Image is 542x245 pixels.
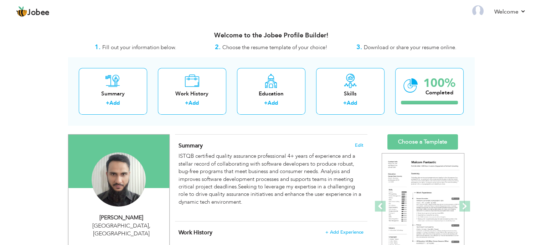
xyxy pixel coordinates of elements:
[268,99,278,106] a: Add
[322,90,379,98] div: Skills
[215,43,221,52] strong: 2.
[164,90,221,98] div: Work History
[355,143,363,148] span: Edit
[356,43,362,52] strong: 3.
[423,89,455,97] div: Completed
[68,32,474,39] h3: Welcome to the Jobee Profile Builder!
[185,99,189,107] label: +
[84,90,141,98] div: Summary
[179,142,203,150] span: Summary
[347,99,357,106] a: Add
[189,99,199,106] a: Add
[222,44,327,51] span: Choose the resume template of your choice!
[179,229,212,236] span: Work History
[106,99,109,107] label: +
[74,214,169,222] div: [PERSON_NAME]
[423,77,455,89] div: 100%
[387,134,458,150] a: Choose a Template
[472,5,484,17] img: Profile Img
[74,222,169,238] div: [GEOGRAPHIC_DATA] [GEOGRAPHIC_DATA]
[149,222,150,230] span: ,
[179,142,363,149] h4: Adding a summary is a quick and easy way to highlight your experience and interests.
[343,99,347,107] label: +
[92,152,146,207] img: Akif Naseem
[264,99,268,107] label: +
[109,99,120,106] a: Add
[179,229,363,236] h4: This helps to show the companies you have worked for.
[494,7,526,16] a: Welcome
[16,6,27,17] img: jobee.io
[325,230,363,235] span: + Add Experience
[27,9,50,17] span: Jobee
[179,152,363,213] div: ISTQB certified quality assurance professional 4+ years of experience and a stellar record of col...
[102,44,176,51] span: Fill out your information below.
[95,43,100,52] strong: 1.
[16,6,50,17] a: Jobee
[243,90,300,98] div: Education
[364,44,456,51] span: Download or share your resume online.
